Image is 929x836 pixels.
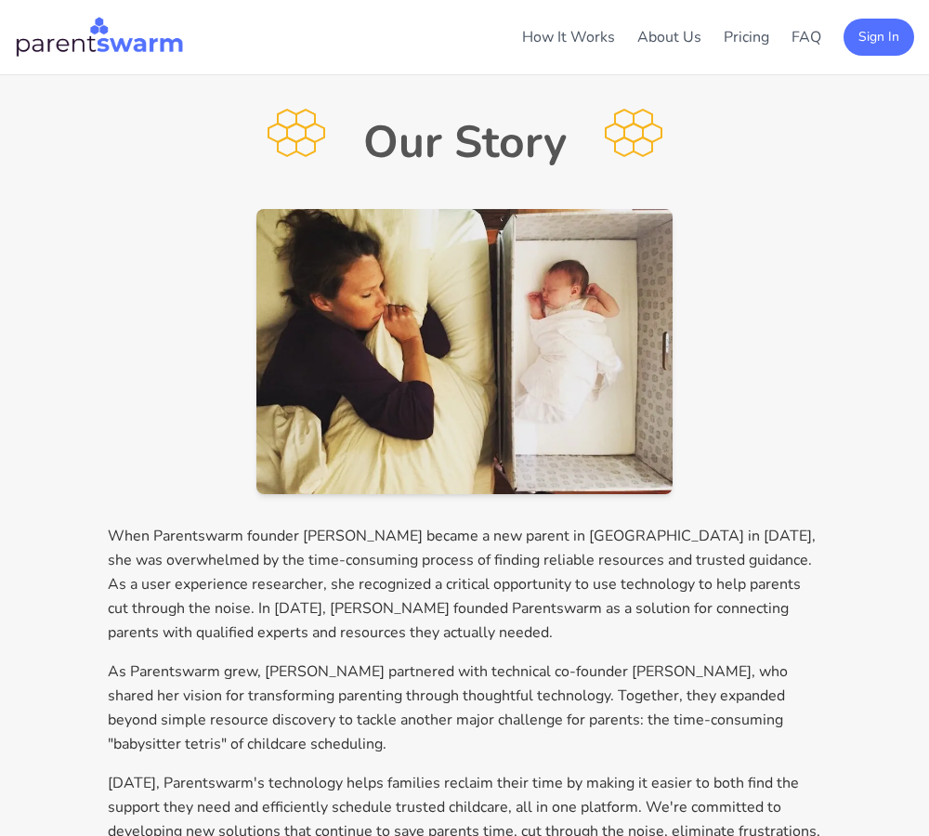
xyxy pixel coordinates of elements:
a: FAQ [792,27,821,47]
a: How It Works [522,27,615,47]
p: When Parentswarm founder [PERSON_NAME] became a new parent in [GEOGRAPHIC_DATA] in [DATE], she wa... [108,524,821,645]
button: Sign In [844,19,914,56]
p: As Parentswarm grew, [PERSON_NAME] partnered with technical co-founder [PERSON_NAME], who shared ... [108,660,821,756]
img: Parent and baby sleeping peacefully [256,209,673,494]
a: Pricing [724,27,769,47]
a: About Us [637,27,701,47]
h1: Our Story [363,120,567,164]
a: Sign In [844,26,914,46]
img: Parentswarm Logo [15,15,184,59]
